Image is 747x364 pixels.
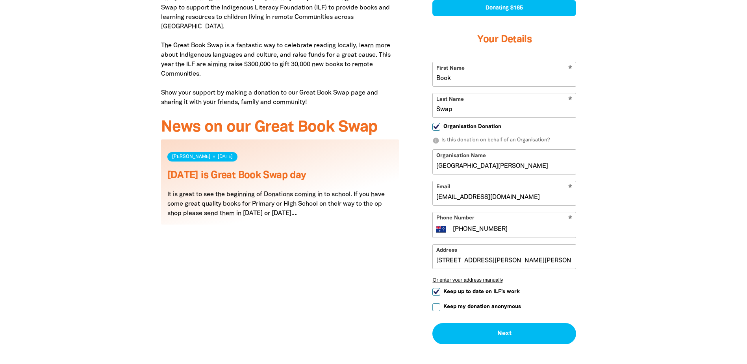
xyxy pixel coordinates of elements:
[432,303,440,311] input: Keep my donation anonymous
[568,215,572,223] i: Required
[432,277,576,283] button: Or enter your address manually
[443,303,521,310] span: Keep my donation anonymous
[432,288,440,296] input: Keep up to date on ILF's work
[443,123,501,130] span: Organisation Donation
[432,323,576,344] button: Next
[443,288,520,295] span: Keep up to date on ILF's work
[161,139,399,234] div: Paginated content
[167,171,306,180] a: [DATE] is Great Book Swap day
[432,123,440,131] input: Organisation Donation
[161,119,399,136] h3: News on our Great Book Swap
[432,137,439,144] i: info
[432,24,576,56] h3: Your Details
[432,137,576,145] p: Is this donation on behalf of an Organisation?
